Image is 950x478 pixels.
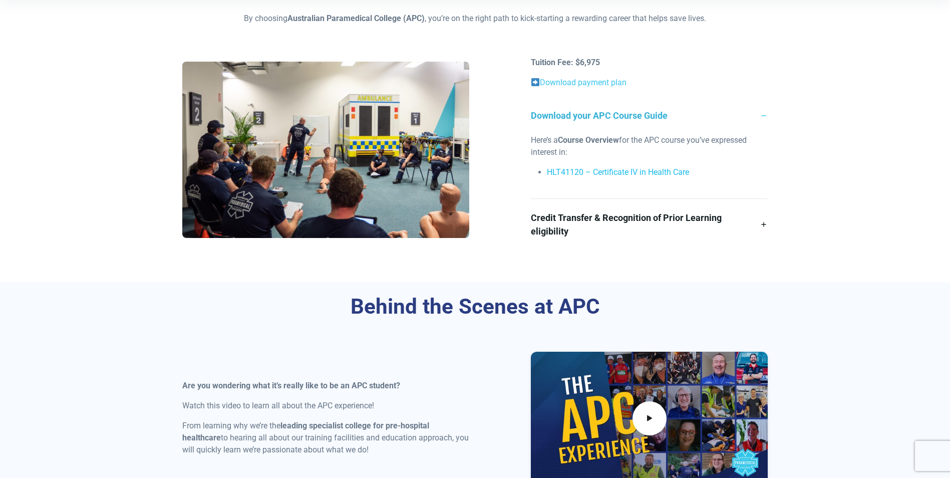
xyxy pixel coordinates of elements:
strong: Course Overview [558,135,619,145]
a: Download payment plan [540,78,626,87]
strong: Australian Paramedical College (APC) [287,14,425,23]
strong: Tuition Fee: $6,975 [531,58,600,67]
a: Download your APC Course Guide [531,97,768,134]
p: Watch this video to learn all about the APC experience! [182,400,469,412]
h3: Behind the Scenes at APC [182,294,768,320]
p: Here’s a for the APC course you’ve expressed interest in: [531,134,768,158]
a: HLT41120 – Certificate IV in Health Care [547,167,689,177]
a: Credit Transfer & Recognition of Prior Learning eligibility [531,199,768,250]
strong: Are you wondering what it’s really like to be an APC student? [182,381,400,390]
p: By choosing , you’re on the right path to kick-starting a rewarding career that helps save lives. [182,13,768,25]
img: ➡️ [531,78,539,86]
strong: leading specialist college for pre-hospital healthcare [182,421,429,442]
p: From learning why we’re the to hearing all about our training facilities and education approach, ... [182,420,469,456]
